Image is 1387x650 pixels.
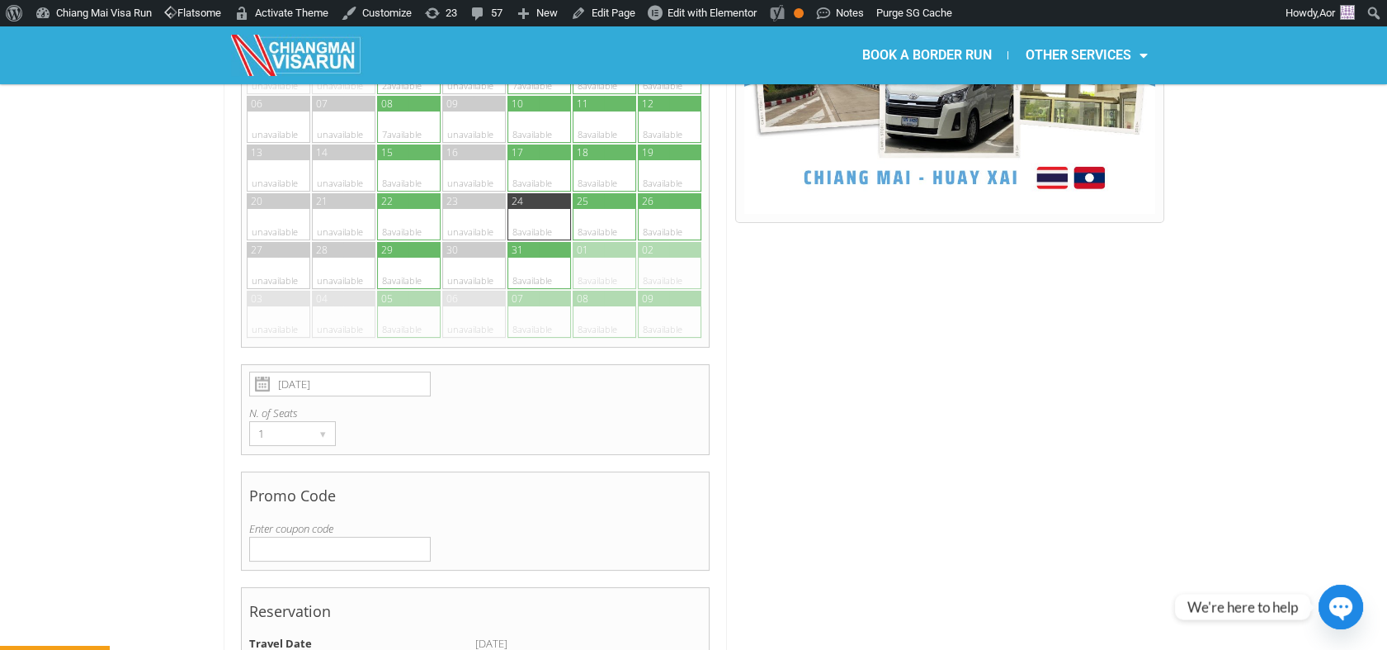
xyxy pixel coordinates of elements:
[316,292,328,306] div: 04
[642,97,653,111] div: 12
[446,194,458,208] div: 23
[642,243,653,257] div: 02
[381,292,393,306] div: 05
[845,36,1007,74] a: BOOK A BORDER RUN
[512,292,523,306] div: 07
[316,145,328,159] div: 14
[577,194,588,208] div: 25
[1008,36,1163,74] a: OTHER SERVICES
[316,194,328,208] div: 21
[512,243,523,257] div: 31
[381,243,393,257] div: 29
[251,243,262,257] div: 27
[250,422,304,445] div: 1
[577,97,588,111] div: 11
[512,194,523,208] div: 24
[668,7,757,19] span: Edit with Elementor
[381,145,393,159] div: 15
[381,194,393,208] div: 22
[312,422,335,445] div: ▾
[642,194,653,208] div: 26
[577,145,588,159] div: 18
[251,97,262,111] div: 06
[316,97,328,111] div: 07
[446,243,458,257] div: 30
[249,520,702,537] label: Enter coupon code
[251,145,262,159] div: 13
[512,145,523,159] div: 17
[642,292,653,306] div: 09
[381,97,393,111] div: 08
[1319,7,1335,19] span: Aor
[642,145,653,159] div: 19
[446,292,458,306] div: 06
[249,479,702,520] h4: Promo Code
[512,97,523,111] div: 10
[249,595,702,636] h4: Reservation
[251,292,262,306] div: 03
[577,292,588,306] div: 08
[446,145,458,159] div: 16
[577,243,588,257] div: 01
[693,36,1163,74] nav: Menu
[251,194,262,208] div: 20
[794,8,804,18] div: OK
[446,97,458,111] div: 09
[316,243,328,257] div: 28
[249,405,702,421] label: N. of Seats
